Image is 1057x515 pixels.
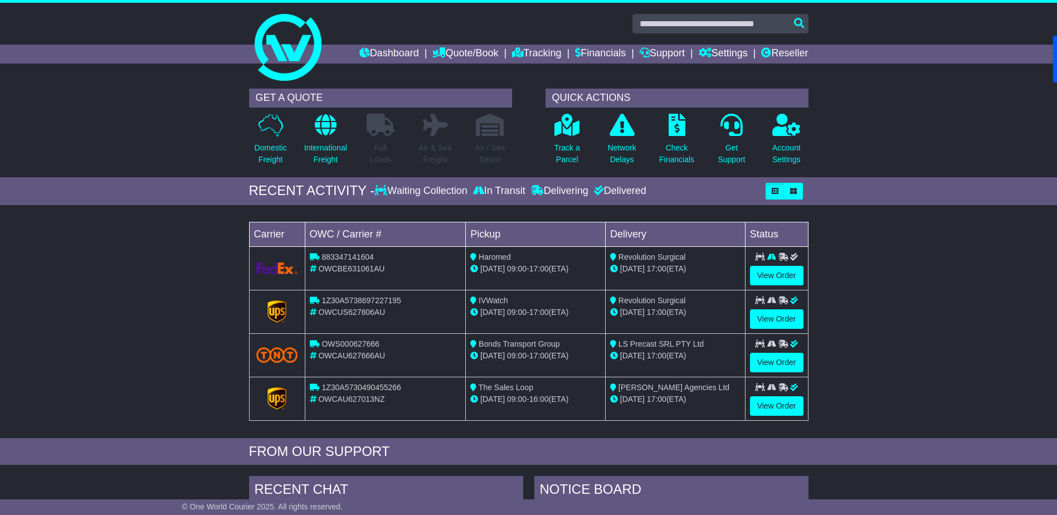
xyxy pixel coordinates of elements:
span: IVWatch [479,296,508,305]
span: [DATE] [620,351,645,360]
span: [DATE] [480,395,505,404]
a: NetworkDelays [607,113,636,172]
div: Waiting Collection [374,185,470,197]
a: CheckFinancials [659,113,695,172]
span: [DATE] [620,264,645,273]
div: - (ETA) [470,307,601,318]
td: Delivery [605,222,745,246]
span: 09:00 [507,264,527,273]
a: Quote/Book [432,45,498,64]
span: 09:00 [507,395,527,404]
p: Full Loads [367,142,394,166]
span: OWCUS627806AU [318,308,385,317]
a: Support [640,45,685,64]
span: 17:00 [529,264,549,273]
p: Air & Sea Freight [419,142,452,166]
span: [DATE] [480,308,505,317]
span: [DATE] [620,395,645,404]
span: OWCAU627666AU [318,351,385,360]
a: Settings [699,45,748,64]
span: [DATE] [620,308,645,317]
td: Status [745,222,808,246]
a: View Order [750,353,803,372]
span: 1Z30A5730490455266 [322,383,401,392]
div: Delivering [528,185,591,197]
p: Domestic Freight [254,142,286,166]
p: Get Support [718,142,745,166]
p: Air / Sea Depot [475,142,505,166]
span: 17:00 [529,308,549,317]
span: Revolution Surgical [618,252,686,261]
span: 16:00 [529,395,549,404]
a: InternationalFreight [304,113,348,172]
span: 17:00 [529,351,549,360]
div: GET A QUOTE [249,89,512,108]
div: RECENT ACTIVITY - [249,183,375,199]
span: Haromed [479,252,511,261]
div: FROM OUR SUPPORT [249,444,808,460]
img: GetCarrierServiceLogo [256,263,298,274]
div: Delivered [591,185,646,197]
span: 17:00 [647,308,666,317]
p: International Freight [304,142,347,166]
span: 1Z30A5738697227195 [322,296,401,305]
a: Reseller [761,45,808,64]
span: [PERSON_NAME] Agencies Ltd [618,383,729,392]
a: AccountSettings [772,113,801,172]
span: 17:00 [647,395,666,404]
span: LS Precast SRL PTY Ltd [618,339,704,348]
a: Track aParcel [554,113,581,172]
img: TNT_Domestic.png [256,347,298,362]
span: Revolution Surgical [618,296,686,305]
span: OWCAU627013NZ [318,395,384,404]
td: Pickup [466,222,606,246]
div: (ETA) [610,350,741,362]
p: Track a Parcel [554,142,580,166]
p: Network Delays [607,142,636,166]
a: View Order [750,396,803,416]
span: 883347141604 [322,252,373,261]
span: 09:00 [507,308,527,317]
span: 17:00 [647,264,666,273]
a: Dashboard [359,45,419,64]
span: [DATE] [480,264,505,273]
span: OWCBE631061AU [318,264,384,273]
div: - (ETA) [470,350,601,362]
div: - (ETA) [470,263,601,275]
span: The Sales Loop [479,383,533,392]
span: 17:00 [647,351,666,360]
img: GetCarrierServiceLogo [267,387,286,410]
div: (ETA) [610,307,741,318]
a: View Order [750,266,803,285]
a: Tracking [512,45,561,64]
div: (ETA) [610,263,741,275]
span: Bonds Transport Group [479,339,560,348]
p: Account Settings [772,142,801,166]
a: GetSupport [717,113,746,172]
div: (ETA) [610,393,741,405]
div: RECENT CHAT [249,476,523,506]
img: GetCarrierServiceLogo [267,300,286,323]
div: NOTICE BOARD [534,476,808,506]
td: Carrier [249,222,305,246]
a: Financials [575,45,626,64]
div: In Transit [470,185,528,197]
div: QUICK ACTIONS [545,89,808,108]
p: Check Financials [659,142,694,166]
td: OWC / Carrier # [305,222,466,246]
a: DomesticFreight [254,113,287,172]
span: OWS000627666 [322,339,379,348]
span: 09:00 [507,351,527,360]
span: [DATE] [480,351,505,360]
span: © One World Courier 2025. All rights reserved. [182,502,343,511]
a: View Order [750,309,803,329]
div: - (ETA) [470,393,601,405]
